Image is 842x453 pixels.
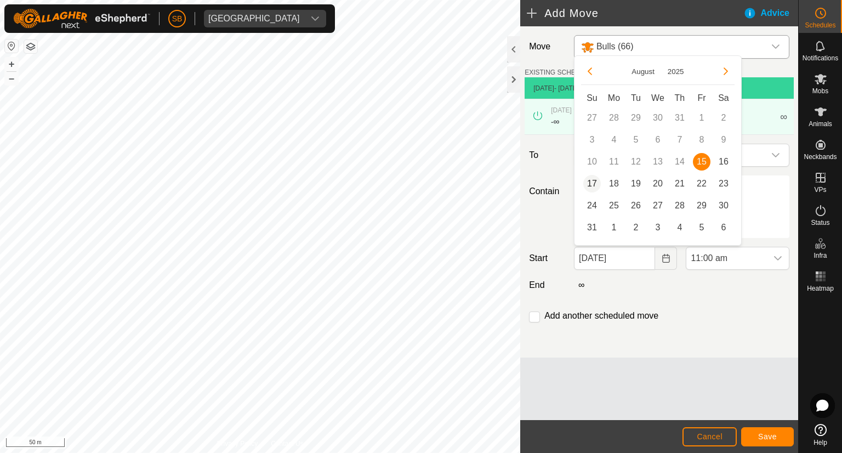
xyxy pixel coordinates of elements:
[551,106,597,114] span: [DATE] 9:00 pm
[608,93,620,103] span: Mo
[671,175,689,192] span: 21
[581,151,603,173] td: 10
[583,175,601,192] span: 17
[204,10,304,27] span: Tangihanga station
[671,219,689,236] span: 4
[581,217,603,239] td: 31
[647,217,669,239] td: 3
[691,107,713,129] td: 1
[693,153,710,171] span: 15
[577,36,765,58] span: Bulls
[717,63,735,80] button: Next Month
[669,151,691,173] td: 14
[812,88,828,94] span: Mobs
[809,121,832,127] span: Animals
[651,93,664,103] span: We
[647,129,669,151] td: 6
[271,439,303,449] a: Contact Us
[574,280,589,290] label: ∞
[647,107,669,129] td: 30
[24,40,37,53] button: Map Layers
[574,55,742,246] div: Choose Date
[715,197,732,214] span: 30
[765,36,787,58] div: dropdown trigger
[758,432,777,441] span: Save
[551,115,559,128] div: -
[669,173,691,195] td: 21
[649,175,667,192] span: 20
[525,144,570,167] label: To
[625,151,647,173] td: 12
[663,65,689,78] button: Choose Year
[649,197,667,214] span: 27
[691,217,713,239] td: 5
[780,111,787,122] span: ∞
[527,7,743,20] h2: Add Move
[647,195,669,217] td: 27
[807,285,834,292] span: Heatmap
[13,9,150,29] img: Gallagher Logo
[625,173,647,195] td: 19
[583,197,601,214] span: 24
[525,185,570,198] label: Contain
[581,129,603,151] td: 3
[811,219,829,226] span: Status
[625,129,647,151] td: 5
[693,197,710,214] span: 29
[813,252,827,259] span: Infra
[525,67,598,77] label: EXISTING SCHEDULES
[605,219,623,236] span: 1
[697,93,706,103] span: Fr
[583,219,601,236] span: 31
[5,39,18,53] button: Reset Map
[525,252,570,265] label: Start
[625,107,647,129] td: 29
[533,84,554,92] span: [DATE]
[691,129,713,151] td: 8
[649,219,667,236] span: 3
[803,55,838,61] span: Notifications
[691,195,713,217] td: 29
[525,279,570,292] label: End
[603,217,625,239] td: 1
[605,197,623,214] span: 25
[587,93,598,103] span: Su
[304,10,326,27] div: dropdown trigger
[625,217,647,239] td: 2
[813,439,827,446] span: Help
[715,175,732,192] span: 23
[669,129,691,151] td: 7
[669,217,691,239] td: 4
[743,7,798,20] div: Advice
[691,173,713,195] td: 22
[799,420,842,450] a: Help
[697,432,722,441] span: Cancel
[691,151,713,173] td: 15
[669,195,691,217] td: 28
[686,247,767,269] span: 11:00 am
[603,129,625,151] td: 4
[713,151,735,173] td: 16
[767,247,789,269] div: dropdown trigger
[693,219,710,236] span: 5
[581,63,599,80] button: Previous Month
[713,107,735,129] td: 2
[675,93,685,103] span: Th
[554,84,579,92] span: - [DATE]
[765,144,787,166] div: dropdown trigger
[5,72,18,85] button: –
[693,175,710,192] span: 22
[603,195,625,217] td: 25
[603,107,625,129] td: 28
[718,93,729,103] span: Sa
[581,107,603,129] td: 27
[627,175,645,192] span: 19
[627,219,645,236] span: 2
[669,107,691,129] td: 31
[682,427,737,446] button: Cancel
[627,65,659,78] button: Choose Month
[713,129,735,151] td: 9
[208,14,300,23] div: [GEOGRAPHIC_DATA]
[605,175,623,192] span: 18
[715,219,732,236] span: 6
